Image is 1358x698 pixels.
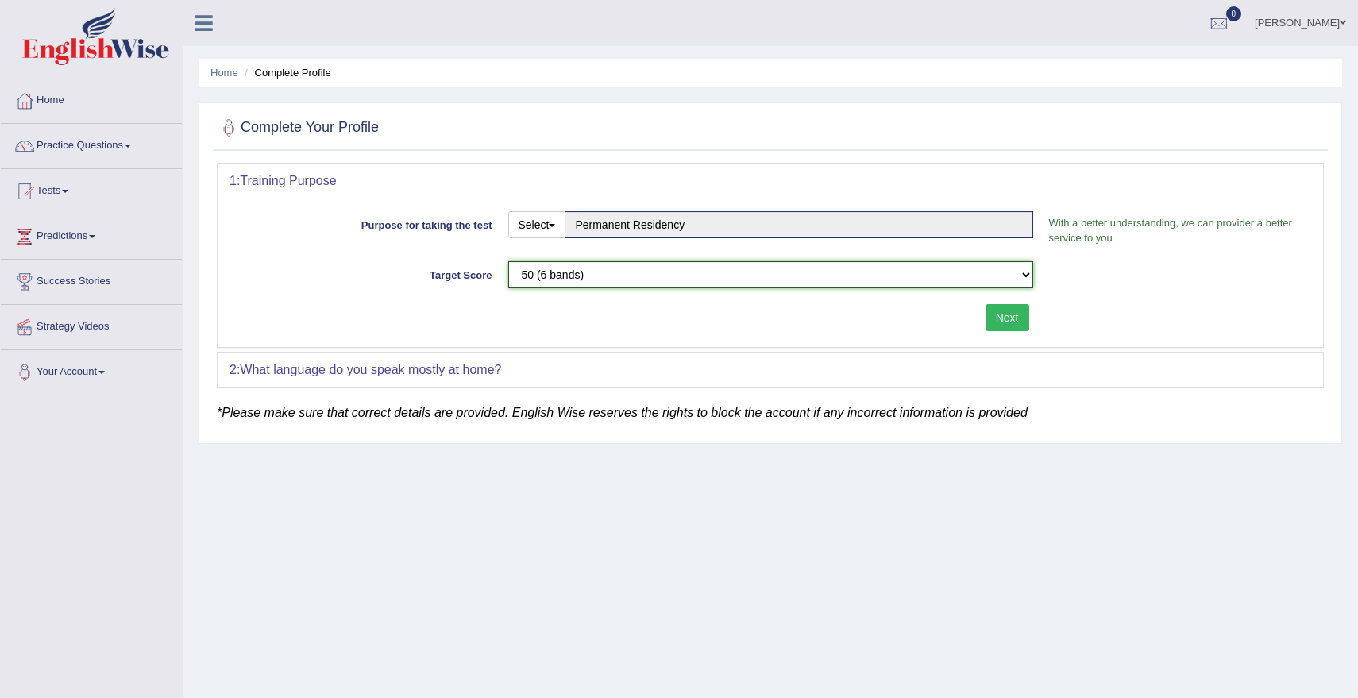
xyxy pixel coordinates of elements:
[1,350,182,390] a: Your Account
[1,260,182,299] a: Success Stories
[1,79,182,118] a: Home
[565,211,1032,238] input: Please enter the purpose of taking the test
[1226,6,1242,21] span: 0
[1,214,182,254] a: Predictions
[986,304,1029,331] button: Next
[241,65,330,80] li: Complete Profile
[1,305,182,345] a: Strategy Videos
[1,124,182,164] a: Practice Questions
[508,211,566,238] button: Select
[1041,215,1312,245] p: With a better understanding, we can provider a better service to you
[230,211,500,233] label: Purpose for taking the test
[1,169,182,209] a: Tests
[240,363,501,376] b: What language do you speak mostly at home?
[240,174,336,187] b: Training Purpose
[210,67,238,79] a: Home
[217,406,1028,419] em: *Please make sure that correct details are provided. English Wise reserves the rights to block th...
[230,261,500,283] label: Target Score
[218,164,1323,199] div: 1:
[218,353,1323,388] div: 2:
[217,116,379,140] h2: Complete Your Profile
